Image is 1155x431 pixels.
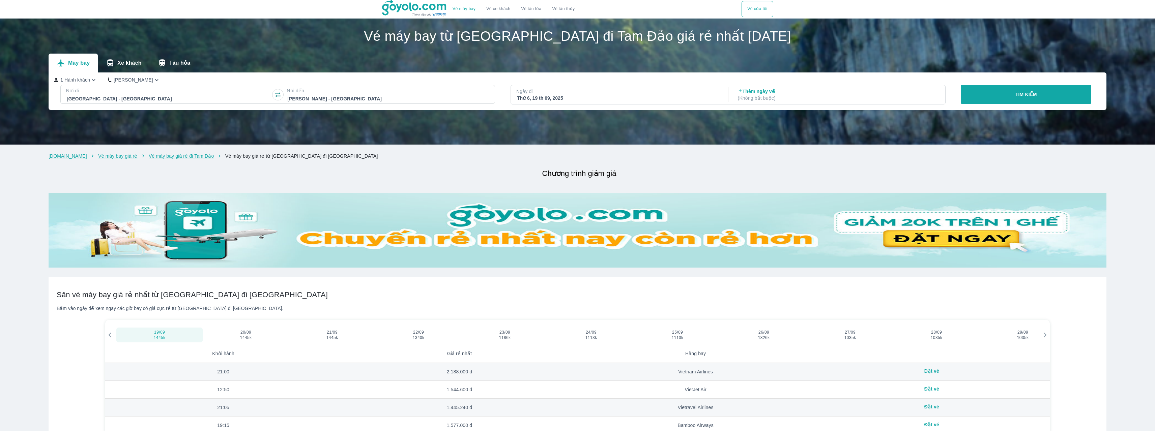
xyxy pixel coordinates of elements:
[732,335,796,340] span: 1326k
[105,345,341,363] th: Khởi hành
[108,76,160,84] button: [PERSON_NAME]
[578,345,814,363] th: Hãng bay
[105,363,341,381] td: 21:00
[991,335,1055,340] span: 1035k
[453,6,475,11] a: Vé máy bay
[559,335,623,340] span: 1113k
[327,330,338,335] span: 21/09
[583,422,808,429] div: Bamboo Airways
[287,87,489,94] p: Nơi đến
[672,330,683,335] span: 25/09
[341,381,577,399] td: 1.544.600 đ
[413,330,424,335] span: 22/09
[300,335,364,340] span: 1445k
[819,404,1044,409] div: Đặt vé
[117,60,141,66] p: Xe khách
[646,335,709,340] span: 1113k
[105,381,341,399] td: 12:50
[517,95,718,101] div: Thứ 6, 19 th 09, 2025
[49,29,1106,43] h1: Vé máy bay từ [GEOGRAPHIC_DATA] đi Tam Đảo giá rẻ nhất [DATE]
[1017,330,1028,335] span: 29/09
[68,60,90,66] p: Máy bay
[486,6,510,11] a: Vé xe khách
[154,330,165,335] span: 19/09
[128,335,191,340] span: 1445k
[818,335,882,340] span: 1035k
[341,363,577,381] td: 2.188.000 đ
[49,54,198,72] div: transportation tabs
[49,153,87,159] a: [DOMAIN_NAME]
[447,1,580,17] div: choose transportation mode
[516,88,719,95] p: Ngày đi
[225,153,378,159] a: Vé máy bay giá rẻ từ [GEOGRAPHIC_DATA] đi [GEOGRAPHIC_DATA]
[819,386,1044,392] div: Đặt vé
[845,330,856,335] span: 27/09
[742,1,773,17] div: choose transportation mode
[516,1,547,17] a: Vé tàu lửa
[586,330,597,335] span: 24/09
[57,305,1098,312] div: Bấm vào ngày để xem ngay các giờ bay có giá cực rẻ từ [GEOGRAPHIC_DATA] đi [GEOGRAPHIC_DATA].
[961,85,1091,104] button: TÌM KIẾM
[214,335,278,340] span: 1445k
[98,153,137,159] a: Vé máy bay giá rẻ
[547,1,580,17] button: Vé tàu thủy
[931,330,942,335] span: 28/09
[60,76,90,83] p: 1 Hành khách
[52,167,1106,180] h2: Chương trình giảm giá
[387,335,450,340] span: 1340k
[819,422,1044,427] div: Đặt vé
[54,76,97,84] button: 1 Hành khách
[49,153,1106,159] nav: breadcrumb
[149,153,214,159] a: Vé máy bay giá rẻ đi Tam Đảo
[105,399,341,417] td: 21:05
[169,60,191,66] p: Tàu hỏa
[341,345,577,363] th: Giá rẻ nhất
[905,335,968,340] span: 1035k
[57,290,1098,300] h2: Săn vé máy bay giá rẻ nhất từ [GEOGRAPHIC_DATA] đi [GEOGRAPHIC_DATA]
[1015,91,1037,98] p: TÌM KIẾM
[819,368,1044,374] div: Đặt vé
[583,368,808,375] div: Vietnam Airlines
[473,335,537,340] span: 1186k
[66,87,269,94] p: Nơi đi
[341,399,577,417] td: 1.445.240 đ
[758,330,769,335] span: 26/09
[49,193,1106,268] img: banner-home
[114,76,153,83] p: [PERSON_NAME]
[742,1,773,17] button: Vé của tôi
[583,386,808,393] div: VietJet Air
[499,330,510,335] span: 23/09
[583,404,808,411] div: Vietravel Airlines
[738,95,939,101] p: ( Không bắt buộc )
[240,330,251,335] span: 20/09
[738,88,939,101] p: Thêm ngày về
